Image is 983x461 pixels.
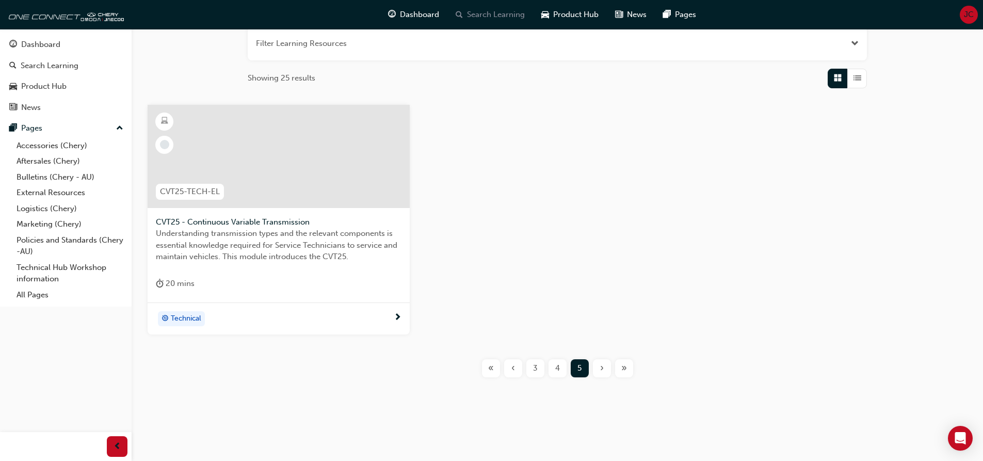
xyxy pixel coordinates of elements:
[12,138,127,154] a: Accessories (Chery)
[834,72,842,84] span: Grid
[675,9,696,21] span: Pages
[4,119,127,138] button: Pages
[4,35,127,54] a: Dashboard
[9,61,17,71] span: search-icon
[853,72,861,84] span: List
[380,4,447,25] a: guage-iconDashboard
[488,362,494,374] span: «
[615,8,623,21] span: news-icon
[9,40,17,50] span: guage-icon
[663,8,671,21] span: pages-icon
[533,4,607,25] a: car-iconProduct Hub
[248,72,315,84] span: Showing 25 results
[4,33,127,119] button: DashboardSearch LearningProduct HubNews
[12,153,127,169] a: Aftersales (Chery)
[12,185,127,201] a: External Resources
[851,38,859,50] button: Open the filter
[12,216,127,232] a: Marketing (Chery)
[9,124,17,133] span: pages-icon
[156,277,164,290] span: duration-icon
[171,313,201,325] span: Technical
[388,8,396,21] span: guage-icon
[162,312,169,326] span: target-icon
[160,140,169,149] span: learningRecordVerb_NONE-icon
[161,115,168,128] span: learningResourceType_ELEARNING-icon
[524,359,546,377] button: Page 3
[533,362,538,374] span: 3
[447,4,533,25] a: search-iconSearch Learning
[160,186,220,198] span: CVT25-TECH-EL
[948,426,973,451] div: Open Intercom Messenger
[12,169,127,185] a: Bulletins (Chery - AU)
[553,9,599,21] span: Product Hub
[12,260,127,287] a: Technical Hub Workshop information
[21,60,78,72] div: Search Learning
[627,9,647,21] span: News
[12,201,127,217] a: Logistics (Chery)
[541,8,549,21] span: car-icon
[21,122,42,134] div: Pages
[600,362,604,374] span: ›
[546,359,569,377] button: Page 4
[116,122,123,135] span: up-icon
[502,359,524,377] button: Previous page
[467,9,525,21] span: Search Learning
[114,440,121,453] span: prev-icon
[9,103,17,113] span: news-icon
[621,362,627,374] span: »
[156,228,401,263] span: Understanding transmission types and the relevant components is essential knowledge required for ...
[12,287,127,303] a: All Pages
[21,39,60,51] div: Dashboard
[577,362,582,374] span: 5
[613,359,635,377] button: Last page
[655,4,704,25] a: pages-iconPages
[148,105,410,335] a: CVT25-TECH-ELCVT25 - Continuous Variable TransmissionUnderstanding transmission types and the rel...
[400,9,439,21] span: Dashboard
[591,359,613,377] button: Next page
[156,277,195,290] div: 20 mins
[607,4,655,25] a: news-iconNews
[4,56,127,75] a: Search Learning
[9,82,17,91] span: car-icon
[21,102,41,114] div: News
[156,216,401,228] span: CVT25 - Continuous Variable Transmission
[394,313,401,323] span: next-icon
[960,6,978,24] button: JC
[12,232,127,260] a: Policies and Standards (Chery -AU)
[21,81,67,92] div: Product Hub
[569,359,591,377] button: Page 5
[480,359,502,377] button: First page
[4,98,127,117] a: News
[4,77,127,96] a: Product Hub
[555,362,560,374] span: 4
[964,9,974,21] span: JC
[5,4,124,25] img: oneconnect
[511,362,515,374] span: ‹
[456,8,463,21] span: search-icon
